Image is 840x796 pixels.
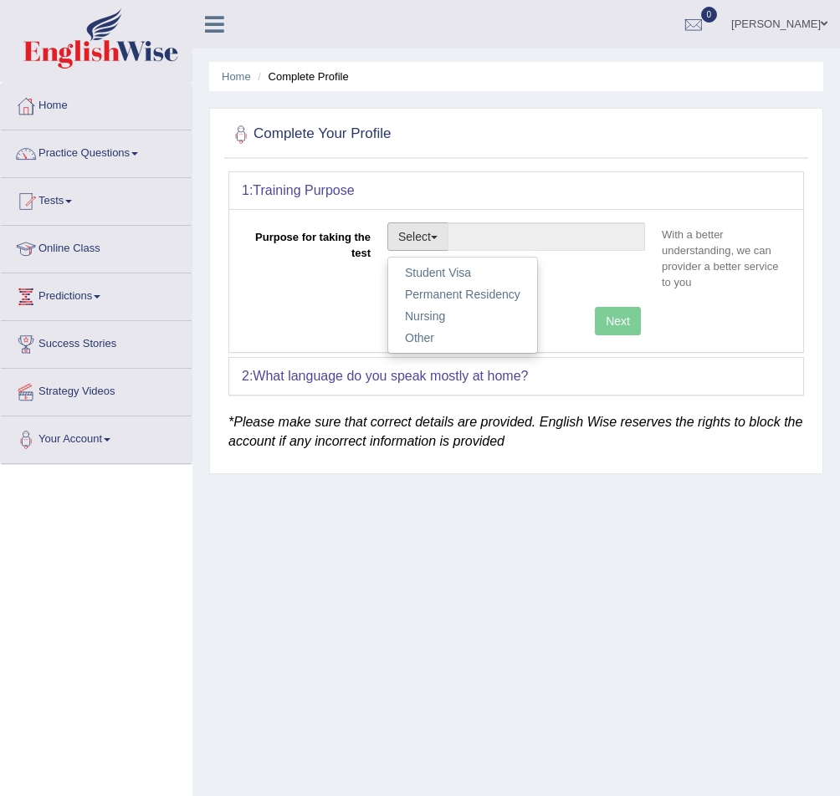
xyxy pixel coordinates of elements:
[1,369,192,411] a: Strategy Videos
[1,416,192,458] a: Your Account
[229,172,803,209] div: 1:
[222,70,251,83] a: Home
[653,227,791,290] p: With a better understanding, we can provider a better service to you
[229,358,803,395] div: 2:
[253,369,528,383] b: What language do you speak mostly at home?
[228,415,802,449] em: *Please make sure that correct details are provided. English Wise reserves the rights to block th...
[1,321,192,363] a: Success Stories
[388,283,537,305] a: Permanent Residency
[388,305,537,327] a: Nursing
[1,83,192,125] a: Home
[1,226,192,268] a: Online Class
[1,178,192,220] a: Tests
[253,183,354,197] b: Training Purpose
[388,327,537,349] a: Other
[387,222,448,251] button: Select
[228,122,586,147] h2: Complete Your Profile
[388,262,537,283] a: Student Visa
[254,69,348,84] li: Complete Profile
[242,222,379,261] label: Purpose for taking the test
[701,7,718,23] span: 0
[1,130,192,172] a: Practice Questions
[1,273,192,315] a: Predictions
